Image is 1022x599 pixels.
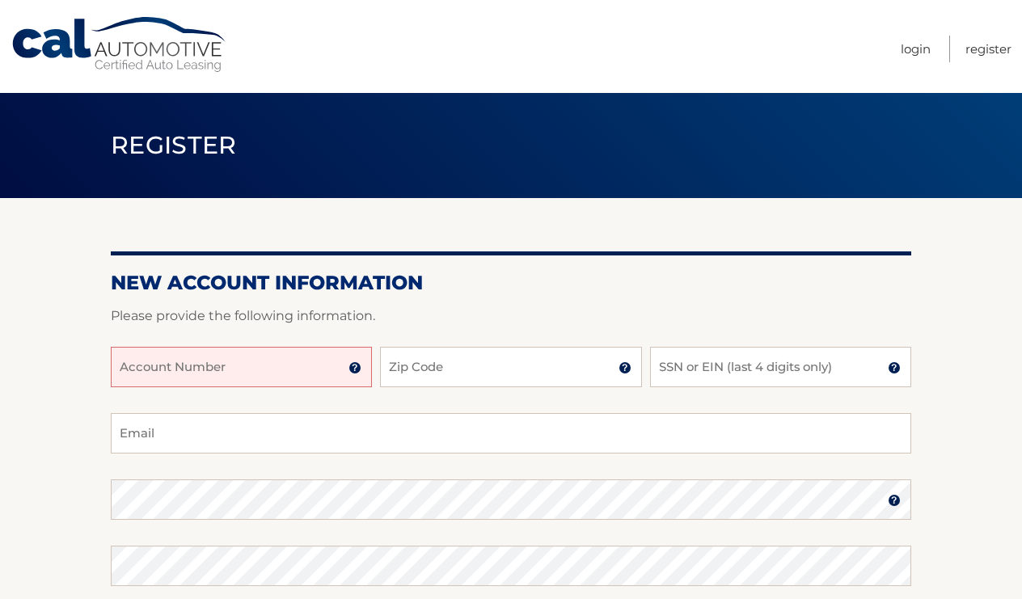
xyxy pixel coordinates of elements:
input: Email [111,413,911,453]
input: Zip Code [380,347,641,387]
span: Register [111,130,237,160]
a: Cal Automotive [11,16,229,74]
img: tooltip.svg [888,494,901,507]
input: Account Number [111,347,372,387]
a: Register [965,36,1011,62]
p: Please provide the following information. [111,305,911,327]
img: tooltip.svg [888,361,901,374]
input: SSN or EIN (last 4 digits only) [650,347,911,387]
a: Login [901,36,931,62]
h2: New Account Information [111,271,911,295]
img: tooltip.svg [348,361,361,374]
img: tooltip.svg [619,361,631,374]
